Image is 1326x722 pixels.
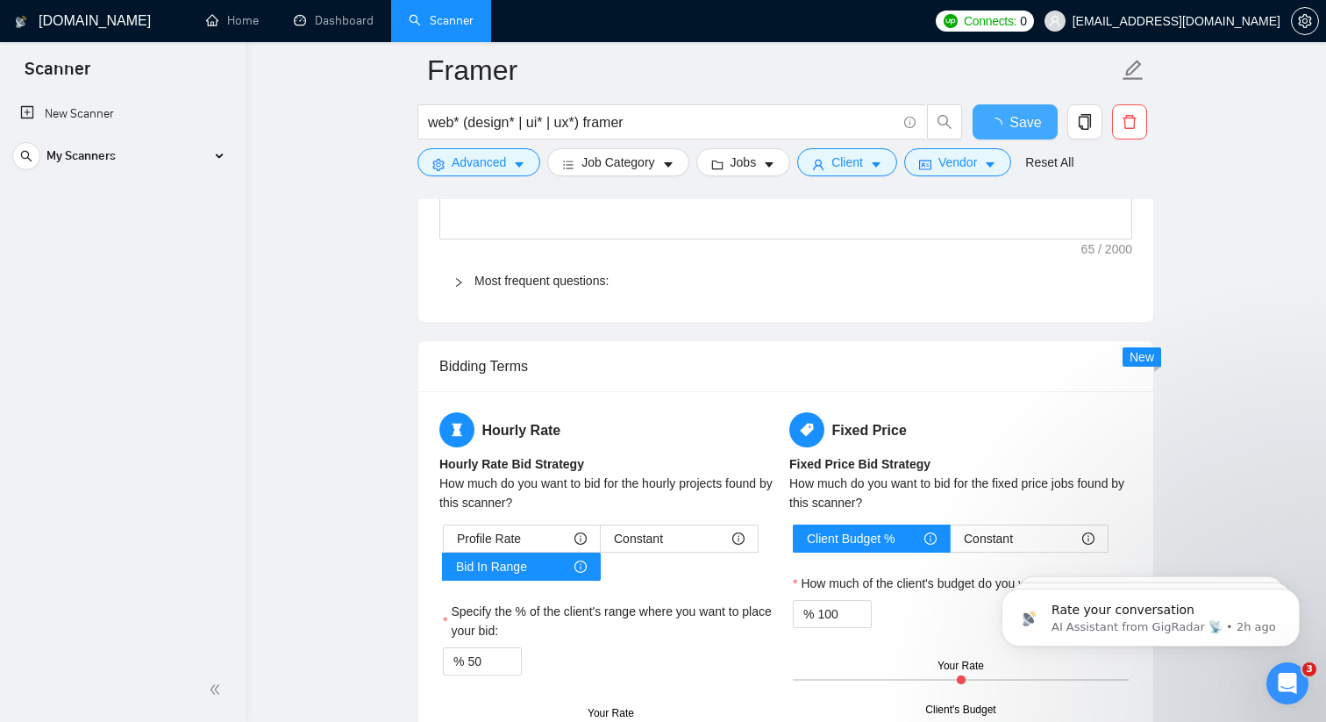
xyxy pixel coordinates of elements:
span: Vendor [938,153,977,172]
span: info-circle [574,533,587,545]
span: delete [1113,114,1146,130]
span: setting [1292,14,1318,28]
span: double-left [209,681,226,698]
span: Job Category [581,153,654,172]
span: Save [1009,111,1041,133]
button: Save [973,104,1058,139]
span: info-circle [732,533,745,545]
div: Your Rate [937,658,984,675]
textarea: Default answer template: [439,173,1132,239]
input: Search Freelance Jobs... [428,111,896,133]
div: Most frequent questions: [439,261,1132,301]
span: caret-down [763,158,775,171]
span: user [812,158,824,171]
div: Client's Budget [925,702,995,718]
li: My Scanners [6,139,239,181]
div: How much do you want to bid for the fixed price jobs found by this scanner? [789,474,1132,512]
span: info-circle [924,533,937,545]
span: Client Budget % [807,525,895,552]
div: Bidding Terms [439,341,1132,391]
span: My Scanners [46,139,116,174]
iframe: Intercom live chat [1266,662,1308,704]
a: searchScanner [409,13,474,28]
button: userClientcaret-down [797,148,897,176]
span: loading [988,118,1009,132]
span: Advanced [452,153,506,172]
span: Bid In Range [456,554,527,580]
iframe: Intercom notifications message [975,552,1326,675]
a: homeHome [206,13,259,28]
input: Scanner name... [427,48,1118,92]
span: Profile Rate [457,525,521,552]
a: setting [1291,14,1319,28]
span: caret-down [984,158,996,171]
img: upwork-logo.png [944,14,958,28]
span: Connects: [964,11,1016,31]
li: New Scanner [6,97,239,132]
span: 3 [1302,662,1316,676]
span: New [1130,350,1154,364]
span: user [1049,15,1061,27]
button: search [927,104,962,139]
span: bars [562,158,574,171]
span: 0 [1020,11,1027,31]
button: settingAdvancedcaret-down [417,148,540,176]
span: caret-down [870,158,882,171]
span: edit [1122,59,1144,82]
label: Specify the % of the client's range where you want to place your bid: [443,602,779,640]
span: info-circle [574,561,587,573]
span: folder [711,158,724,171]
b: Fixed Price Bid Strategy [789,457,930,471]
span: setting [432,158,445,171]
span: info-circle [904,117,916,128]
span: caret-down [662,158,674,171]
button: barsJob Categorycaret-down [547,148,688,176]
span: right [453,277,464,288]
input: Specify the % of the client's range where you want to place your bid: [467,648,521,675]
span: Constant [964,525,1013,552]
span: search [928,114,961,130]
button: delete [1112,104,1147,139]
div: How much do you want to bid for the hourly projects found by this scanner? [439,474,782,512]
a: New Scanner [20,97,225,132]
span: Jobs [731,153,757,172]
button: idcardVendorcaret-down [904,148,1011,176]
button: copy [1067,104,1102,139]
span: Constant [614,525,663,552]
a: Reset All [1025,153,1073,172]
span: Client [831,153,863,172]
button: folderJobscaret-down [696,148,791,176]
span: search [13,150,39,162]
span: Scanner [11,56,104,93]
a: dashboardDashboard [294,13,374,28]
span: caret-down [513,158,525,171]
h5: Hourly Rate [439,412,782,447]
span: copy [1068,114,1101,130]
img: logo [15,8,27,36]
button: setting [1291,7,1319,35]
button: search [12,142,40,170]
b: Hourly Rate Bid Strategy [439,457,584,471]
span: tag [789,412,824,447]
div: Your Rate [588,705,634,722]
a: Most frequent questions: [474,274,609,288]
span: idcard [919,158,931,171]
input: How much of the client's budget do you want to bid with? [817,601,871,627]
span: hourglass [439,412,474,447]
label: How much of the client's budget do you want to bid with? [793,574,1110,593]
h5: Fixed Price [789,412,1132,447]
span: info-circle [1082,533,1094,545]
